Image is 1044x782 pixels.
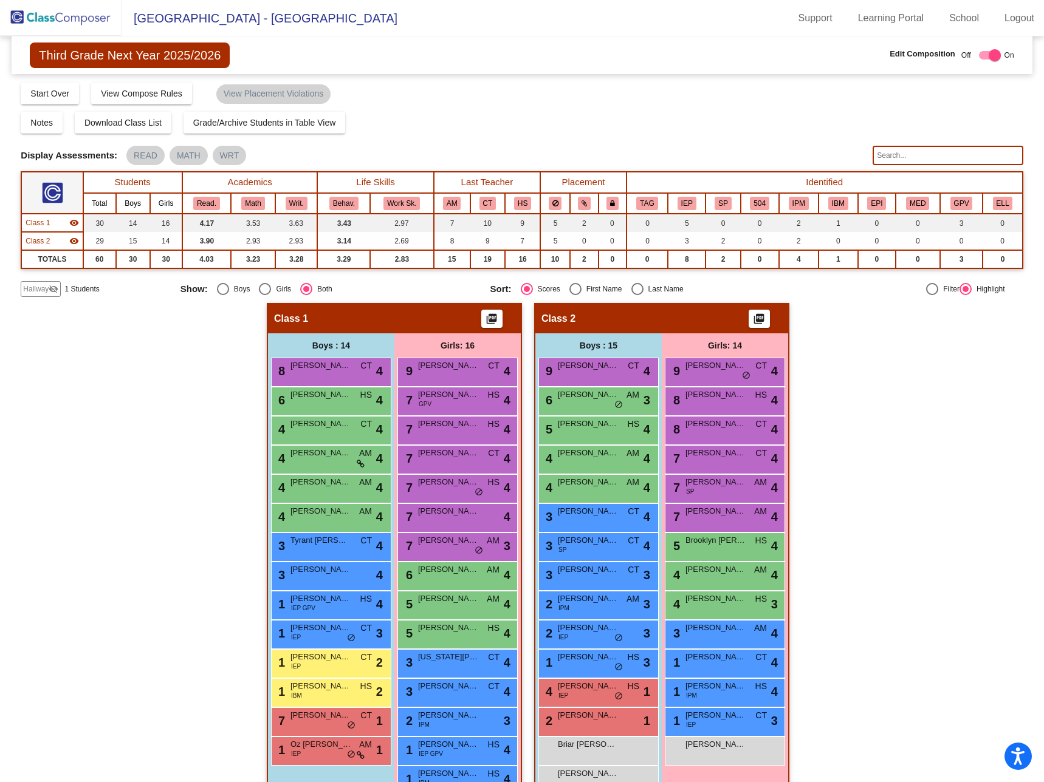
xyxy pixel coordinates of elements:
td: 0 [858,232,896,250]
span: 3 [275,539,285,552]
span: 4 [504,566,510,584]
span: [PERSON_NAME] [290,418,351,430]
th: Placement [540,172,626,193]
span: 7 [403,452,413,465]
span: AM [487,534,500,547]
span: [PERSON_NAME] [418,389,479,401]
td: 4 [779,250,819,268]
td: 8 [434,232,470,250]
span: 4 [644,508,650,526]
span: AM [627,476,639,489]
span: 4 [376,449,383,467]
span: [PERSON_NAME] [290,389,351,401]
span: Brooklyn [PERSON_NAME] [685,534,746,546]
td: 0 [741,214,779,232]
span: 4 [504,449,510,467]
td: 0 [858,214,896,232]
td: 0 [627,250,668,268]
th: Major Medical [896,193,940,214]
td: 0 [858,250,896,268]
span: 4 [376,362,383,380]
mat-chip: View Placement Violations [216,84,331,104]
span: 7 [403,393,413,407]
span: 4 [275,423,285,436]
button: Math [241,197,264,210]
div: Boys : 14 [268,333,394,358]
td: 0 [940,232,983,250]
span: CT [628,505,639,518]
span: 4 [376,420,383,438]
td: 3.23 [231,250,275,268]
mat-chip: WRT [213,146,247,165]
span: 8 [275,364,285,378]
span: [PERSON_NAME] [418,418,479,430]
span: HS [755,389,767,401]
span: [PERSON_NAME] [418,476,479,488]
span: SP [686,487,694,496]
span: CT [628,534,639,547]
button: TAG [636,197,658,210]
button: Print Students Details [481,310,503,328]
td: 0 [896,250,940,268]
mat-icon: picture_as_pdf [484,313,499,330]
span: HS [628,418,639,430]
span: 4 [543,481,552,494]
span: CT [360,359,372,372]
span: AM [627,447,639,460]
span: AM [359,505,372,518]
th: Academics [182,172,318,193]
td: 8 [668,250,706,268]
th: Speech [706,193,740,214]
td: 2 [570,250,599,268]
td: 0 [627,214,668,232]
span: 4 [771,537,778,555]
span: 1 Students [64,284,99,294]
span: 4 [644,420,650,438]
button: MED [906,197,929,210]
div: Boys : 15 [535,333,662,358]
mat-icon: visibility_off [49,284,58,294]
span: [PERSON_NAME] [685,476,746,488]
td: 19 [470,250,505,268]
th: Gifted and Talented [627,193,668,214]
span: 4 [644,449,650,467]
td: 3.53 [231,214,275,232]
td: 3.14 [317,232,370,250]
span: [PERSON_NAME] [418,534,479,546]
span: CT [755,359,767,372]
span: [PERSON_NAME] [418,505,479,517]
a: Logout [995,8,1044,28]
span: [PERSON_NAME] [685,505,746,517]
td: 0 [741,250,779,268]
span: [GEOGRAPHIC_DATA] - [GEOGRAPHIC_DATA] [122,8,397,28]
span: CT [755,418,767,430]
th: Heidi Stevenson [505,193,540,214]
div: Both [312,284,332,294]
span: 4 [771,478,778,497]
td: 0 [627,232,668,250]
span: Start Over [30,89,69,98]
span: 8 [670,423,680,436]
mat-radio-group: Select an option [490,283,791,295]
span: 4 [376,537,383,555]
span: 4 [504,420,510,438]
td: 0 [983,232,1022,250]
span: [PERSON_NAME] [290,476,351,488]
span: [PERSON_NAME] [685,389,746,401]
th: Individual Planning Meetings in Process for Academics [779,193,819,214]
button: IEP [678,197,696,210]
td: 0 [570,232,599,250]
span: 4 [275,510,285,523]
th: English Language Learner [983,193,1022,214]
th: Girls [150,193,182,214]
button: Grade/Archive Students in Table View [184,112,346,134]
td: 15 [434,250,470,268]
mat-icon: visibility [69,218,79,228]
td: TOTALS [21,250,83,268]
button: Read. [193,197,220,210]
td: 0 [983,250,1022,268]
span: 7 [403,423,413,436]
span: 4 [275,481,285,494]
span: 3 [543,539,552,552]
span: 7 [403,510,413,523]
